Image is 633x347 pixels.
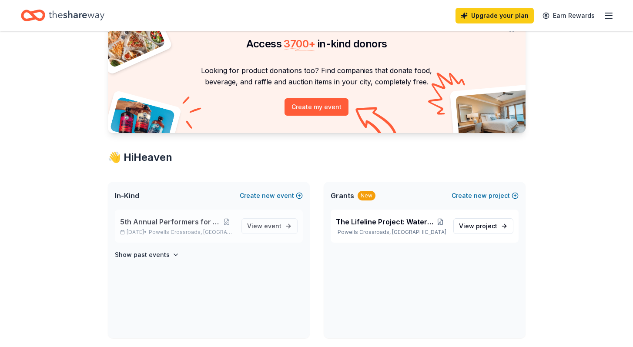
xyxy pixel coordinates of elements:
[358,191,375,200] div: New
[476,222,497,230] span: project
[246,37,387,50] span: Access in-kind donors
[452,190,519,201] button: Createnewproject
[108,150,526,164] div: 👋 Hi Heaven
[331,190,354,201] span: Grants
[537,8,600,23] a: Earn Rewards
[149,229,234,236] span: Powells Crossroads, [GEOGRAPHIC_DATA]
[118,65,515,88] p: Looking for product donations too? Find companies that donate food, beverage, and raffle and auct...
[240,190,303,201] button: Createnewevent
[336,217,435,227] span: The Lifeline Project: Water for K-9 Heroes
[21,5,104,26] a: Home
[285,98,348,116] button: Create my event
[453,218,513,234] a: View project
[120,229,234,236] p: [DATE] •
[247,221,281,231] span: View
[120,217,219,227] span: 5th Annual Performers for Paws
[455,8,534,23] a: Upgrade your plan
[459,221,497,231] span: View
[115,250,179,260] button: Show past events
[264,222,281,230] span: event
[474,190,487,201] span: new
[262,190,275,201] span: new
[115,250,170,260] h4: Show past events
[336,229,446,236] p: Powells Crossroads, [GEOGRAPHIC_DATA]
[241,218,298,234] a: View event
[355,107,399,140] img: Curvy arrow
[284,37,315,50] span: 3700 +
[98,13,166,68] img: Pizza
[115,190,139,201] span: In-Kind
